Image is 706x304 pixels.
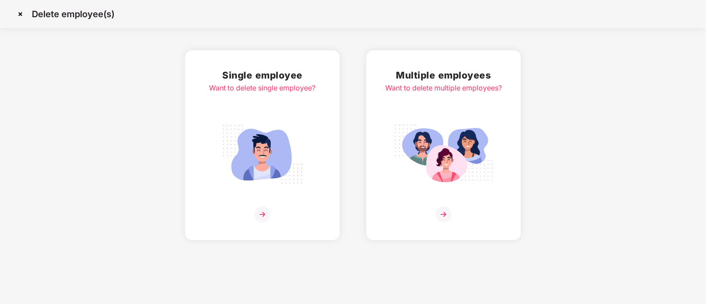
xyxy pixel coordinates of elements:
[213,120,312,189] img: svg+xml;base64,PHN2ZyB4bWxucz0iaHR0cDovL3d3dy53My5vcmcvMjAwMC9zdmciIGlkPSJTaW5nbGVfZW1wbG95ZWUiIH...
[209,83,316,94] div: Want to delete single employee?
[385,83,502,94] div: Want to delete multiple employees?
[385,68,502,83] h2: Multiple employees
[436,206,452,222] img: svg+xml;base64,PHN2ZyB4bWxucz0iaHR0cDovL3d3dy53My5vcmcvMjAwMC9zdmciIHdpZHRoPSIzNiIgaGVpZ2h0PSIzNi...
[394,120,493,189] img: svg+xml;base64,PHN2ZyB4bWxucz0iaHR0cDovL3d3dy53My5vcmcvMjAwMC9zdmciIGlkPSJNdWx0aXBsZV9lbXBsb3llZS...
[209,68,316,83] h2: Single employee
[13,7,27,21] img: svg+xml;base64,PHN2ZyBpZD0iQ3Jvc3MtMzJ4MzIiIHhtbG5zPSJodHRwOi8vd3d3LnczLm9yZy8yMDAwL3N2ZyIgd2lkdG...
[32,9,114,19] p: Delete employee(s)
[254,206,270,222] img: svg+xml;base64,PHN2ZyB4bWxucz0iaHR0cDovL3d3dy53My5vcmcvMjAwMC9zdmciIHdpZHRoPSIzNiIgaGVpZ2h0PSIzNi...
